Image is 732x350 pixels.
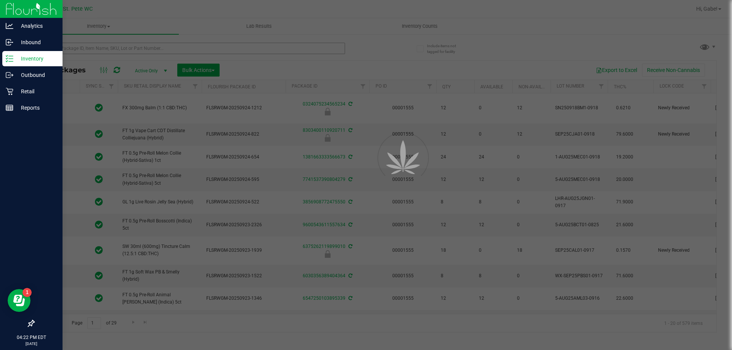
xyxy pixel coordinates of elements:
[6,55,13,62] inline-svg: Inventory
[3,334,59,341] p: 04:22 PM EDT
[3,341,59,347] p: [DATE]
[6,71,13,79] inline-svg: Outbound
[13,70,59,80] p: Outbound
[8,289,30,312] iframe: Resource center
[13,38,59,47] p: Inbound
[22,288,32,297] iframe: Resource center unread badge
[6,104,13,112] inline-svg: Reports
[6,22,13,30] inline-svg: Analytics
[6,88,13,95] inline-svg: Retail
[13,87,59,96] p: Retail
[6,38,13,46] inline-svg: Inbound
[13,54,59,63] p: Inventory
[13,103,59,112] p: Reports
[13,21,59,30] p: Analytics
